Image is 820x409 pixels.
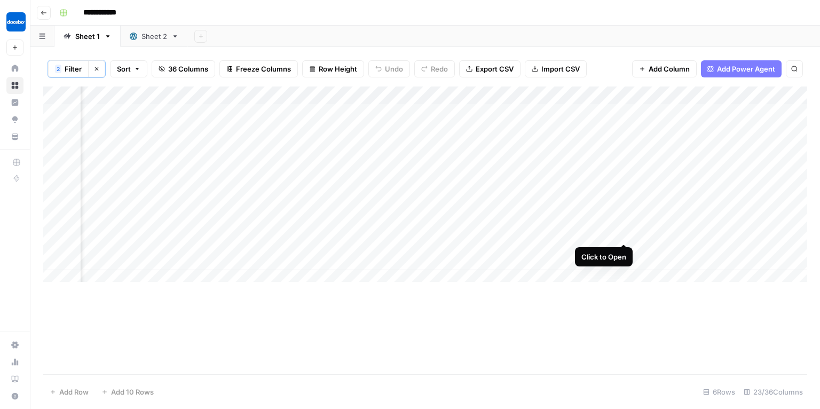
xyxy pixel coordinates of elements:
span: Row Height [319,64,357,74]
span: Freeze Columns [236,64,291,74]
a: Learning Hub [6,371,23,388]
button: Row Height [302,60,364,77]
button: Add Column [632,60,697,77]
span: Sort [117,64,131,74]
a: Opportunities [6,111,23,128]
div: Click to Open [581,251,626,262]
a: Sheet 2 [121,26,188,47]
span: Undo [385,64,403,74]
button: 2Filter [48,60,88,77]
a: Your Data [6,128,23,145]
button: Sort [110,60,147,77]
img: Docebo Logo [6,12,26,32]
span: 36 Columns [168,64,208,74]
span: Add Power Agent [717,64,775,74]
span: Add 10 Rows [111,387,154,397]
span: 2 [57,65,60,73]
button: Add 10 Rows [95,383,160,400]
span: Add Column [649,64,690,74]
button: Freeze Columns [219,60,298,77]
div: 23/36 Columns [739,383,807,400]
button: Import CSV [525,60,587,77]
a: Sheet 1 [54,26,121,47]
span: Filter [65,64,82,74]
button: Add Row [43,383,95,400]
button: Help + Support [6,388,23,405]
button: Export CSV [459,60,521,77]
span: Redo [431,64,448,74]
a: Home [6,60,23,77]
button: Undo [368,60,410,77]
div: Sheet 1 [75,31,100,42]
button: Redo [414,60,455,77]
a: Settings [6,336,23,353]
div: 6 Rows [699,383,739,400]
span: Export CSV [476,64,514,74]
button: Workspace: Docebo [6,9,23,35]
div: Sheet 2 [141,31,167,42]
span: Add Row [59,387,89,397]
div: 2 [55,65,61,73]
a: Usage [6,353,23,371]
span: Import CSV [541,64,580,74]
button: 36 Columns [152,60,215,77]
button: Add Power Agent [701,60,782,77]
a: Insights [6,94,23,111]
a: Browse [6,77,23,94]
